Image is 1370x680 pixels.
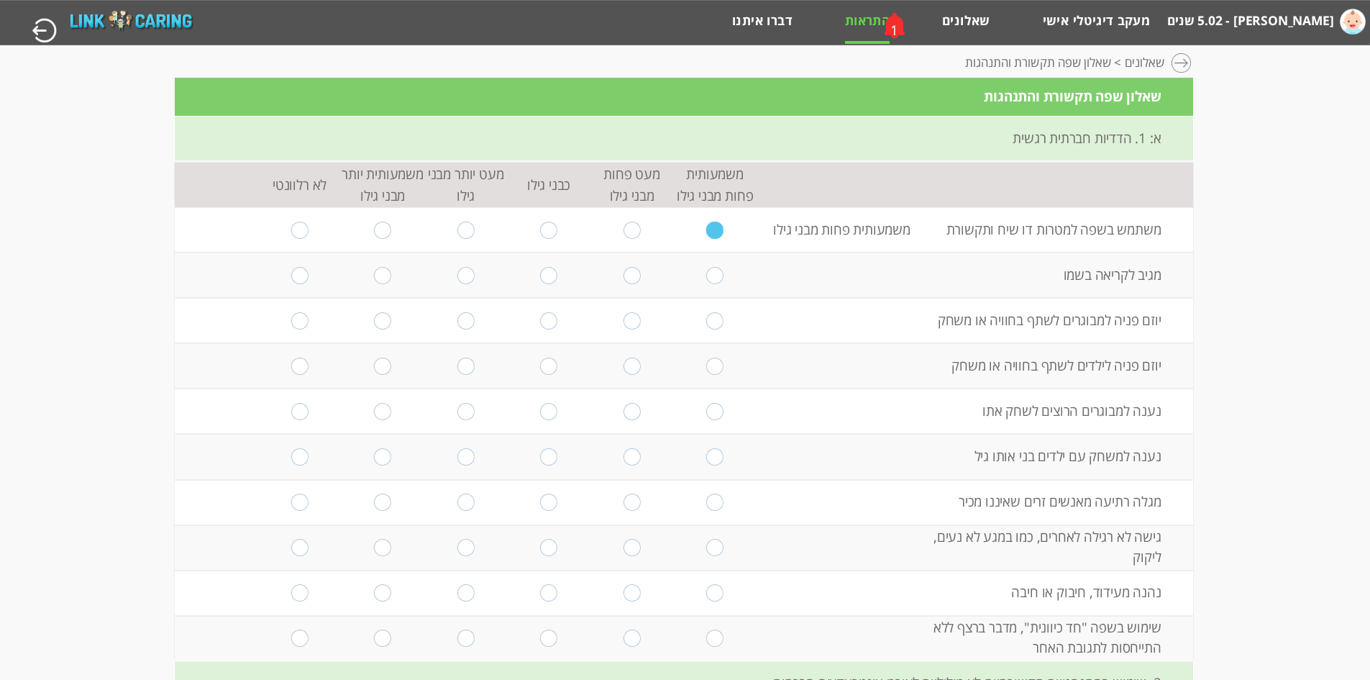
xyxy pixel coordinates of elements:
a: דברו איתנו [732,12,793,42]
label: [PERSON_NAME] - 5.02 שנים [1167,7,1333,34]
img: linkCaringLogo_03.png [70,9,193,32]
div: 1 [890,21,898,41]
img: childBoyIcon.png [1340,9,1366,35]
a: התראות [845,12,890,42]
a: מעקב דיגיטלי אישי [1043,12,1150,42]
a: שאלונים [942,12,990,42]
